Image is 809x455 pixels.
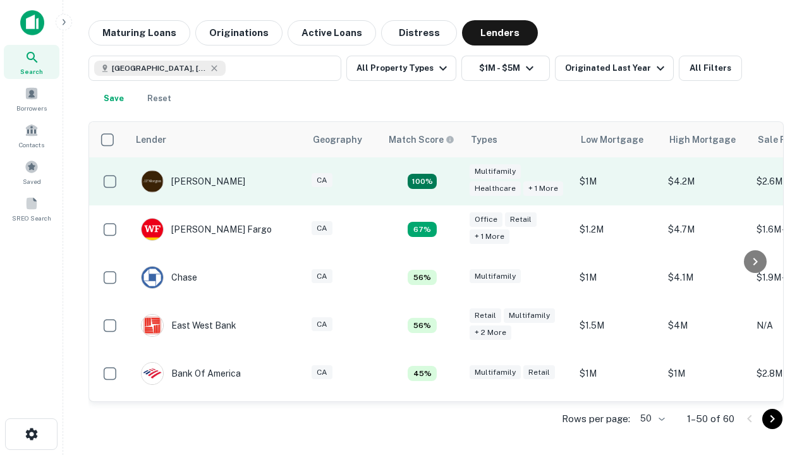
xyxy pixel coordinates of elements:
[573,301,662,349] td: $1.5M
[505,212,537,227] div: Retail
[20,66,43,76] span: Search
[471,132,497,147] div: Types
[88,20,190,45] button: Maturing Loans
[555,56,674,81] button: Originated Last Year
[16,103,47,113] span: Borrowers
[504,308,555,323] div: Multifamily
[573,157,662,205] td: $1M
[141,218,272,241] div: [PERSON_NAME] Fargo
[408,174,437,189] div: Matching Properties: 16, hasApolloMatch: undefined
[128,122,305,157] th: Lender
[470,308,501,323] div: Retail
[408,366,437,381] div: Matching Properties: 4, hasApolloMatch: undefined
[408,270,437,285] div: Matching Properties: 5, hasApolloMatch: undefined
[288,20,376,45] button: Active Loans
[523,365,555,380] div: Retail
[461,56,550,81] button: $1M - $5M
[141,266,197,289] div: Chase
[112,63,207,74] span: [GEOGRAPHIC_DATA], [GEOGRAPHIC_DATA], [GEOGRAPHIC_DATA]
[463,122,573,157] th: Types
[312,365,332,380] div: CA
[470,365,521,380] div: Multifamily
[662,349,750,397] td: $1M
[565,61,668,76] div: Originated Last Year
[746,354,809,415] iframe: Chat Widget
[142,219,163,240] img: picture
[635,409,667,428] div: 50
[346,56,456,81] button: All Property Types
[470,164,521,179] div: Multifamily
[312,317,332,332] div: CA
[136,132,166,147] div: Lender
[94,86,134,111] button: Save your search to get updates of matches that match your search criteria.
[305,122,381,157] th: Geography
[19,140,44,150] span: Contacts
[4,82,59,116] a: Borrowers
[662,205,750,253] td: $4.7M
[662,253,750,301] td: $4.1M
[195,20,283,45] button: Originations
[142,171,163,192] img: picture
[381,122,463,157] th: Capitalize uses an advanced AI algorithm to match your search with the best lender. The match sco...
[662,122,750,157] th: High Mortgage
[312,173,332,188] div: CA
[470,212,502,227] div: Office
[142,267,163,288] img: picture
[142,363,163,384] img: picture
[23,176,41,186] span: Saved
[139,86,179,111] button: Reset
[562,411,630,427] p: Rows per page:
[141,170,245,193] div: [PERSON_NAME]
[4,45,59,79] a: Search
[573,397,662,446] td: $1.4M
[662,157,750,205] td: $4.2M
[312,221,332,236] div: CA
[4,191,59,226] a: SREO Search
[4,155,59,189] a: Saved
[687,411,734,427] p: 1–50 of 60
[762,409,782,429] button: Go to next page
[12,213,51,223] span: SREO Search
[679,56,742,81] button: All Filters
[312,269,332,284] div: CA
[408,222,437,237] div: Matching Properties: 6, hasApolloMatch: undefined
[389,133,452,147] h6: Match Score
[573,349,662,397] td: $1M
[408,318,437,333] div: Matching Properties: 5, hasApolloMatch: undefined
[523,181,563,196] div: + 1 more
[313,132,362,147] div: Geography
[20,10,44,35] img: capitalize-icon.png
[4,118,59,152] a: Contacts
[470,269,521,284] div: Multifamily
[470,325,511,340] div: + 2 more
[141,362,241,385] div: Bank Of America
[662,301,750,349] td: $4M
[581,132,643,147] div: Low Mortgage
[573,205,662,253] td: $1.2M
[669,132,736,147] div: High Mortgage
[470,229,509,244] div: + 1 more
[389,133,454,147] div: Capitalize uses an advanced AI algorithm to match your search with the best lender. The match sco...
[573,253,662,301] td: $1M
[662,397,750,446] td: $4.5M
[470,181,521,196] div: Healthcare
[462,20,538,45] button: Lenders
[88,56,341,81] button: [GEOGRAPHIC_DATA], [GEOGRAPHIC_DATA], [GEOGRAPHIC_DATA]
[381,20,457,45] button: Distress
[141,314,236,337] div: East West Bank
[142,315,163,336] img: picture
[573,122,662,157] th: Low Mortgage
